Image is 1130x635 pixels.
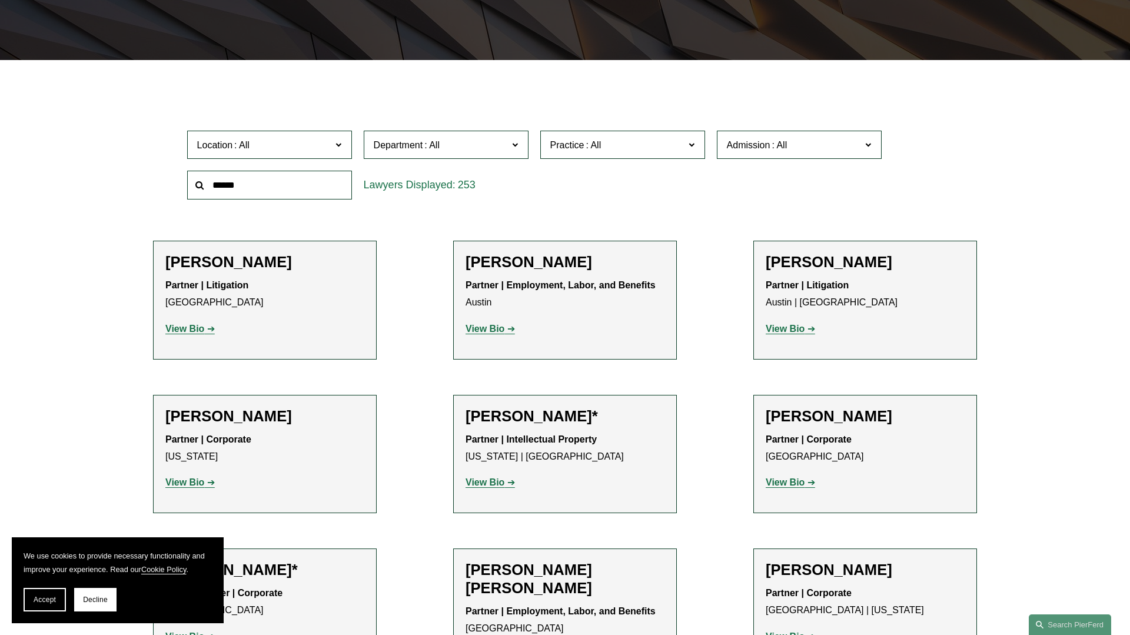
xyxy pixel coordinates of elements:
a: Cookie Policy [141,565,187,574]
p: [GEOGRAPHIC_DATA] | [US_STATE] [766,585,965,619]
p: We use cookies to provide necessary functionality and improve your experience. Read our . [24,549,212,576]
p: [GEOGRAPHIC_DATA] [766,431,965,466]
a: Search this site [1029,614,1111,635]
span: Practice [550,140,584,150]
span: Location [197,140,233,150]
strong: View Bio [466,477,504,487]
h2: [PERSON_NAME] [766,253,965,271]
a: View Bio [766,324,815,334]
button: Accept [24,588,66,611]
p: Austin [466,277,664,311]
strong: View Bio [466,324,504,334]
h2: [PERSON_NAME]* [466,407,664,425]
a: View Bio [466,324,515,334]
h2: [PERSON_NAME] [766,407,965,425]
strong: Junior Partner | Corporate [165,588,282,598]
strong: Partner | Corporate [766,434,852,444]
span: Department [374,140,423,150]
a: View Bio [766,477,815,487]
strong: View Bio [165,324,204,334]
strong: View Bio [165,477,204,487]
strong: Partner | Litigation [766,280,849,290]
h2: [PERSON_NAME] [165,407,364,425]
strong: Partner | Employment, Labor, and Benefits [466,606,656,616]
button: Decline [74,588,117,611]
span: Admission [727,140,770,150]
strong: Partner | Corporate [165,434,251,444]
span: Decline [83,596,108,604]
p: Austin | [GEOGRAPHIC_DATA] [766,277,965,311]
strong: Partner | Corporate [766,588,852,598]
h2: [PERSON_NAME] [PERSON_NAME] [466,561,664,597]
h2: [PERSON_NAME] [466,253,664,271]
span: Accept [34,596,56,604]
a: View Bio [165,324,215,334]
strong: View Bio [766,477,805,487]
strong: View Bio [766,324,805,334]
p: [GEOGRAPHIC_DATA] [165,585,364,619]
span: 253 [458,179,476,191]
h2: [PERSON_NAME] [766,561,965,579]
p: [US_STATE] | [GEOGRAPHIC_DATA] [466,431,664,466]
p: [US_STATE] [165,431,364,466]
strong: Partner | Employment, Labor, and Benefits [466,280,656,290]
a: View Bio [466,477,515,487]
h2: [PERSON_NAME] [165,253,364,271]
section: Cookie banner [12,537,224,623]
a: View Bio [165,477,215,487]
h2: [PERSON_NAME]* [165,561,364,579]
p: [GEOGRAPHIC_DATA] [165,277,364,311]
strong: Partner | Intellectual Property [466,434,597,444]
strong: Partner | Litigation [165,280,248,290]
